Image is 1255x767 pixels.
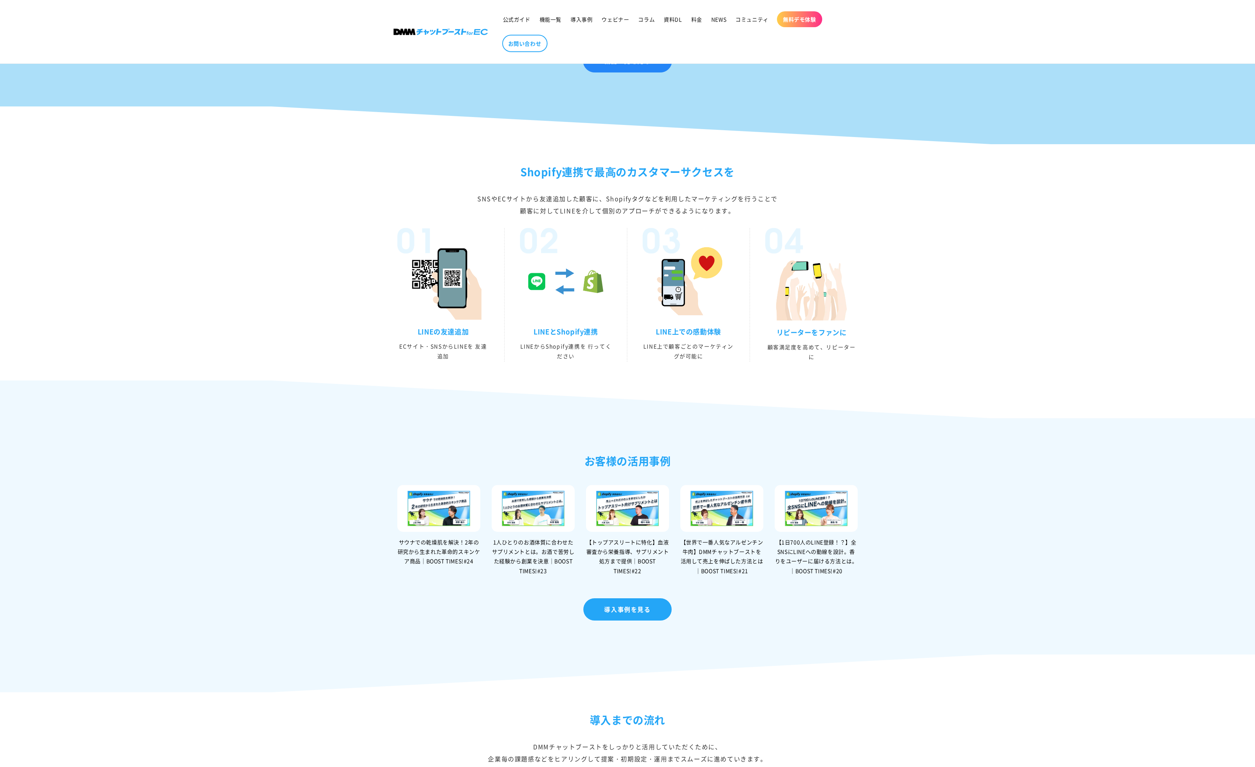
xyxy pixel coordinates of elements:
[586,485,669,575] a: 【トップアスリートに特化】血液審査から栄養指導、サプリメント処方まで提供｜BOOST TIMES!#22 【トップアスリートに特化】血液審査から栄養指導、サプリメント処方まで提供｜BOOST T...
[394,163,861,181] h2: Shopify連携で最⾼のカスタマーサクセスを
[492,538,575,576] div: 1人ひとりのお酒体質に合わせたサプリメントとは。お酒で苦労した経験から創業を決意｜BOOST TIMES!#23
[520,342,612,360] p: LINEからShopify連携を ⾏ってください
[520,327,612,336] h3: LINEとShopify連携
[508,40,541,47] span: お問い合わせ
[528,243,604,320] img: LINEとShopify連携
[775,485,858,575] a: 【1日700人のLINE登録！？】全SNSにLINEへの動線を設計。香りをユーザーに届ける方法とは。｜BOOST TIMES!#20 【1日700人のLINE登録！？】全SNSにLINEへの動線...
[680,538,763,576] div: 【世界で一番人気なアルゼンチン牛肉】DMMチャットブーストを活用して売上を伸ばした方法とは｜BOOST TIMES!#21
[394,193,861,217] div: SNSやECサイトから友達追加した顧客に、Shopifyタグなどを利用したマーケティングを行うことで 顧客に対してLINEを介して個別のアプローチができるようになります。
[643,327,734,336] h3: LINE上での感動体験
[394,452,861,470] h2: お客様の活用事例
[503,16,531,23] span: 公式ガイド
[783,16,816,23] span: 無料デモ体験
[659,11,686,27] a: 資料DL
[731,11,773,27] a: コミュニティ
[735,16,769,23] span: コミュニティ
[687,11,707,27] a: 料金
[397,485,480,532] img: サウナでの乾燥肌を解決！2年の研究から生まれた革命的スキンケア商品｜BOOST TIMES!#24
[711,16,726,23] span: NEWS
[583,598,671,621] a: 導入事例を見る
[566,11,597,27] a: 導入事例
[571,16,592,23] span: 導入事例
[680,485,763,575] a: 【世界で一番人気なアルゼンチン牛肉】DMMチャットブーストを活用して売上を伸ばした方法とは｜BOOST TIMES!#21 【世界で一番人気なアルゼンチン牛肉】DMMチャットブーストを活用して売...
[680,485,763,532] img: 【世界で一番人気なアルゼンチン牛肉】DMMチャットブーストを活用して売上を伸ばした方法とは｜BOOST TIMES!#21
[502,35,548,52] a: お問い合わせ
[397,327,489,336] h3: LINEの友達追加
[492,485,575,575] a: 1人ひとりのお酒体質に合わせたサプリメントとは。お酒で苦労した経験から創業を決意｜BOOST TIMES!#23 1人ひとりのお酒体質に合わせたサプリメントとは。お酒で苦労した経験から創業を決意...
[586,485,669,532] img: 【トップアスリートに特化】血液審査から栄養指導、サプリメント処方まで提供｜BOOST TIMES!#22
[691,16,702,23] span: 料金
[405,243,481,320] img: LINEの友達追加
[601,16,629,23] span: ウェビナー
[397,342,489,360] p: ECサイト・SNSからLINEを 友達追加
[540,16,561,23] span: 機能一覧
[394,711,861,729] h2: 導入までの流れ
[597,11,634,27] a: ウェビナー
[707,11,731,27] a: NEWS
[492,485,575,532] img: 1人ひとりのお酒体質に合わせたサプリメントとは。お酒で苦労した経験から創業を決意｜BOOST TIMES!#23
[397,538,480,566] div: サウナでの乾燥肌を解決！2年の研究から生まれた革命的スキンケア商品｜BOOST TIMES!#24
[773,243,850,320] img: リピーターをファンに
[650,243,727,320] img: LINE上での感動体験
[394,29,488,35] img: 株式会社DMM Boost
[777,11,822,27] a: 無料デモ体験
[498,11,535,27] a: 公式ガイド
[664,16,682,23] span: 資料DL
[397,485,480,566] a: サウナでの乾燥肌を解決！2年の研究から生まれた革命的スキンケア商品｜BOOST TIMES!#24 サウナでの乾燥肌を解決！2年の研究から生まれた革命的スキンケア商品｜BOOST TIMES!#24
[394,741,861,765] div: DMMチャットブーストをしっかりと活⽤していただくために、 企業毎の課題感などをヒアリングして提案・初期設定・運⽤までスムーズに進めていきます。
[775,538,858,576] div: 【1日700人のLINE登録！？】全SNSにLINEへの動線を設計。香りをユーザーに届ける方法とは。｜BOOST TIMES!#20
[643,342,734,360] p: LINE上で顧客ごとのマーケティングが可能に
[535,11,566,27] a: 機能一覧
[586,538,669,576] div: 【トップアスリートに特化】血液審査から栄養指導、サプリメント処方まで提供｜BOOST TIMES!#22
[638,16,655,23] span: コラム
[634,11,659,27] a: コラム
[775,485,858,532] img: 【1日700人のLINE登録！？】全SNSにLINEへの動線を設計。香りをユーザーに届ける方法とは。｜BOOST TIMES!#20
[765,328,858,337] h3: リピーターをファンに
[765,342,858,361] p: 顧客満足度を高めて、リピーターに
